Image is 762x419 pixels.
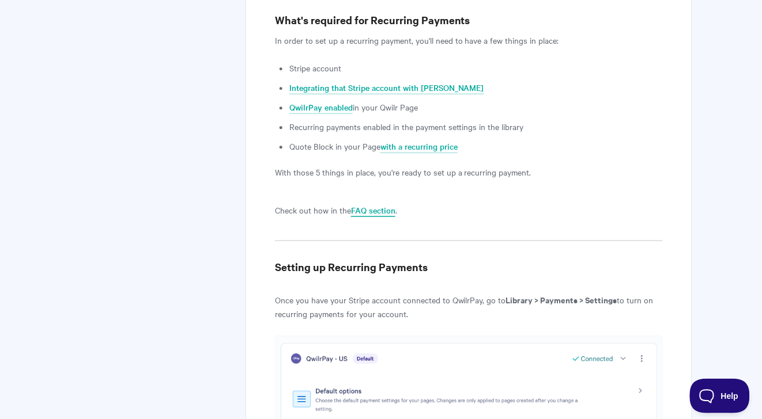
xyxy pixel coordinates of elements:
[289,61,663,75] li: Stripe account
[289,82,484,94] a: Integrating that Stripe account with [PERSON_NAME]
[506,294,617,306] b: Library > Payments > Settings
[275,203,663,217] p: Check out how in the .
[275,33,663,47] p: In order to set up a recurring payment, you'll need to have a few things in place:
[351,204,395,217] a: FAQ section
[380,140,458,153] a: with a recurring price
[690,379,750,413] iframe: Toggle Customer Support
[289,139,663,153] li: Quote Block in your Page
[275,293,663,321] p: Once you have your Stripe account connected to QwilrPay, go to to turn on recurring payments for ...
[289,120,663,134] li: Recurring payments enabled in the payment settings in the library
[275,165,663,179] p: With those 5 things in place, you're ready to set up a recurring payment.
[289,100,663,114] li: in your Qwilr Page
[289,101,353,114] a: QwilrPay enabled
[275,259,663,275] h3: Setting up Recurring Payments
[275,12,663,28] h3: What's required for Recurring Payments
